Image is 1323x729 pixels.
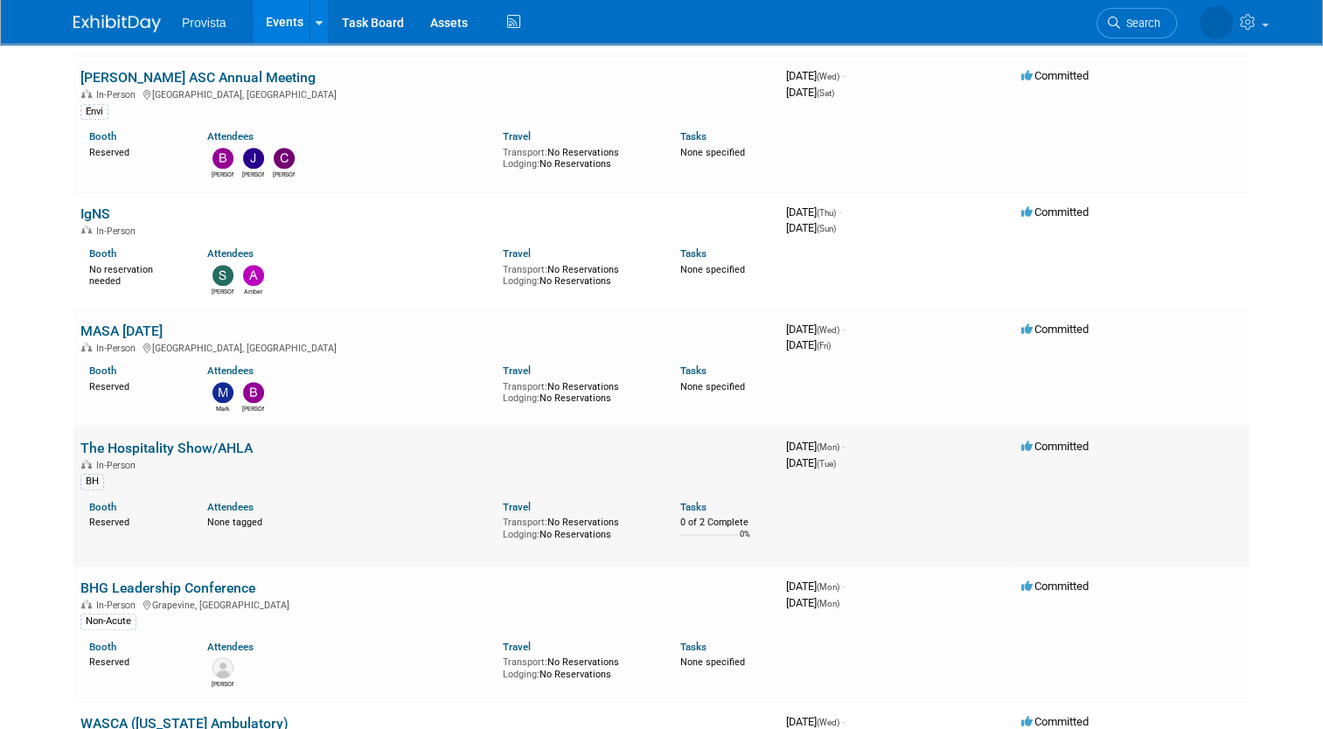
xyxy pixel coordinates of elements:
div: [GEOGRAPHIC_DATA], [GEOGRAPHIC_DATA] [80,87,772,101]
span: (Sat) [817,88,834,98]
span: (Fri) [817,341,831,351]
span: - [839,205,841,219]
a: Tasks [680,130,707,142]
a: Attendees [207,130,254,142]
span: [DATE] [786,580,845,593]
span: [DATE] [786,205,841,219]
img: In-Person Event [81,600,92,608]
span: Lodging: [503,669,540,680]
a: Attendees [207,247,254,260]
span: [DATE] [786,715,845,728]
div: None tagged [207,513,490,529]
span: Lodging: [503,158,540,170]
span: In-Person [96,460,141,471]
span: [DATE] [786,86,834,99]
div: No Reservations No Reservations [503,653,654,680]
span: In-Person [96,89,141,101]
span: Lodging: [503,275,540,287]
span: Transport: [503,147,547,158]
div: Stephanie Miller [212,286,233,296]
span: (Tue) [817,459,836,469]
div: Clifford Parker [273,169,295,179]
span: (Wed) [817,325,839,335]
span: Committed [1021,440,1089,453]
img: Mark Maki [212,382,233,403]
div: No Reservations No Reservations [503,260,654,288]
td: 0% [740,530,750,553]
a: Travel [503,501,531,513]
a: Booth [89,641,116,653]
div: Jeff Lawrence [242,169,264,179]
div: Reserved [89,513,181,529]
div: Mark Maki [212,403,233,413]
div: No reservation needed [89,260,181,288]
span: In-Person [96,600,141,611]
span: Transport: [503,264,547,275]
span: (Mon) [817,442,839,452]
div: No Reservations No Reservations [503,143,654,170]
span: Transport: [503,381,547,392]
div: Reserved [89,653,181,669]
div: Non-Acute [80,614,136,629]
span: In-Person [96,343,141,354]
span: - [842,715,845,728]
a: Tasks [680,501,707,513]
div: No Reservations No Reservations [503,513,654,540]
a: Booth [89,501,116,513]
div: Ron Krisman [212,678,233,689]
img: Beth Chan [212,148,233,169]
a: Tasks [680,364,707,377]
span: [DATE] [786,323,845,336]
span: Lodging: [503,529,540,540]
span: None specified [680,381,745,392]
div: BH [80,474,104,489]
span: In-Person [96,226,141,237]
span: - [842,580,845,593]
span: (Sun) [817,224,836,233]
div: Reserved [89,378,181,393]
span: [DATE] [786,338,831,351]
span: (Wed) [817,72,839,81]
img: Shai Davis [1200,6,1233,39]
div: Reserved [89,143,181,159]
div: Envi [80,104,108,120]
span: - [842,323,845,336]
span: Committed [1021,205,1089,219]
span: Committed [1021,715,1089,728]
a: Booth [89,364,116,377]
div: Beth Chan [212,169,233,179]
img: Beth Chan [243,382,264,403]
a: Search [1097,8,1177,38]
img: Ron Krisman [212,657,233,678]
div: No Reservations No Reservations [503,378,654,405]
span: - [842,69,845,82]
img: In-Person Event [81,460,92,469]
a: Attendees [207,501,254,513]
span: (Mon) [817,599,839,608]
img: Amber Barron [243,265,264,286]
span: Provista [182,16,226,30]
span: (Mon) [817,582,839,592]
a: The Hospitality Show/AHLA [80,440,253,456]
span: Transport: [503,656,547,668]
img: In-Person Event [81,89,92,98]
a: IgNS [80,205,110,222]
span: (Wed) [817,718,839,727]
div: [GEOGRAPHIC_DATA], [GEOGRAPHIC_DATA] [80,340,772,354]
span: Committed [1021,580,1089,593]
span: Lodging: [503,392,540,404]
img: Jeff Lawrence [243,148,264,169]
span: Search [1120,17,1160,30]
a: Booth [89,130,116,142]
span: [DATE] [786,596,839,609]
span: [DATE] [786,221,836,234]
a: Travel [503,130,531,142]
span: - [842,440,845,453]
div: Grapevine, [GEOGRAPHIC_DATA] [80,597,772,611]
div: Beth Chan [242,403,264,413]
span: [DATE] [786,69,845,82]
span: [DATE] [786,440,845,453]
a: BHG Leadership Conference [80,580,255,596]
img: Clifford Parker [274,148,295,169]
span: [DATE] [786,456,836,469]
